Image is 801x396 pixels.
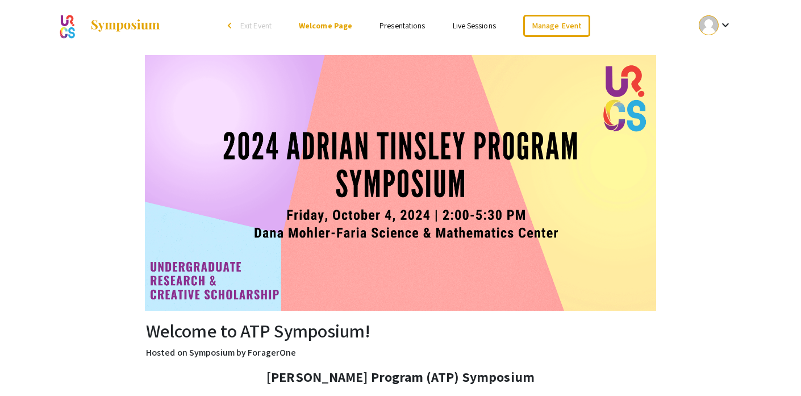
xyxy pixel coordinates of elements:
p: Hosted on Symposium by ForagerOne [146,346,655,360]
h2: Welcome to ATP Symposium! [146,320,655,341]
mat-icon: Expand account dropdown [719,18,732,32]
a: Live Sessions [453,20,496,31]
a: Welcome Page [299,20,352,31]
strong: [PERSON_NAME] Program (ATP) Symposium [266,368,535,386]
img: ATP Symposium [145,55,656,311]
a: Manage Event [523,15,590,37]
a: ATP Symposium [57,11,161,40]
button: Expand account dropdown [687,12,744,38]
img: ATP Symposium [57,11,78,40]
div: arrow_back_ios [228,22,235,29]
a: Presentations [379,20,425,31]
span: Exit Event [240,20,272,31]
img: Symposium by ForagerOne [90,19,161,32]
iframe: Chat [9,345,48,387]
